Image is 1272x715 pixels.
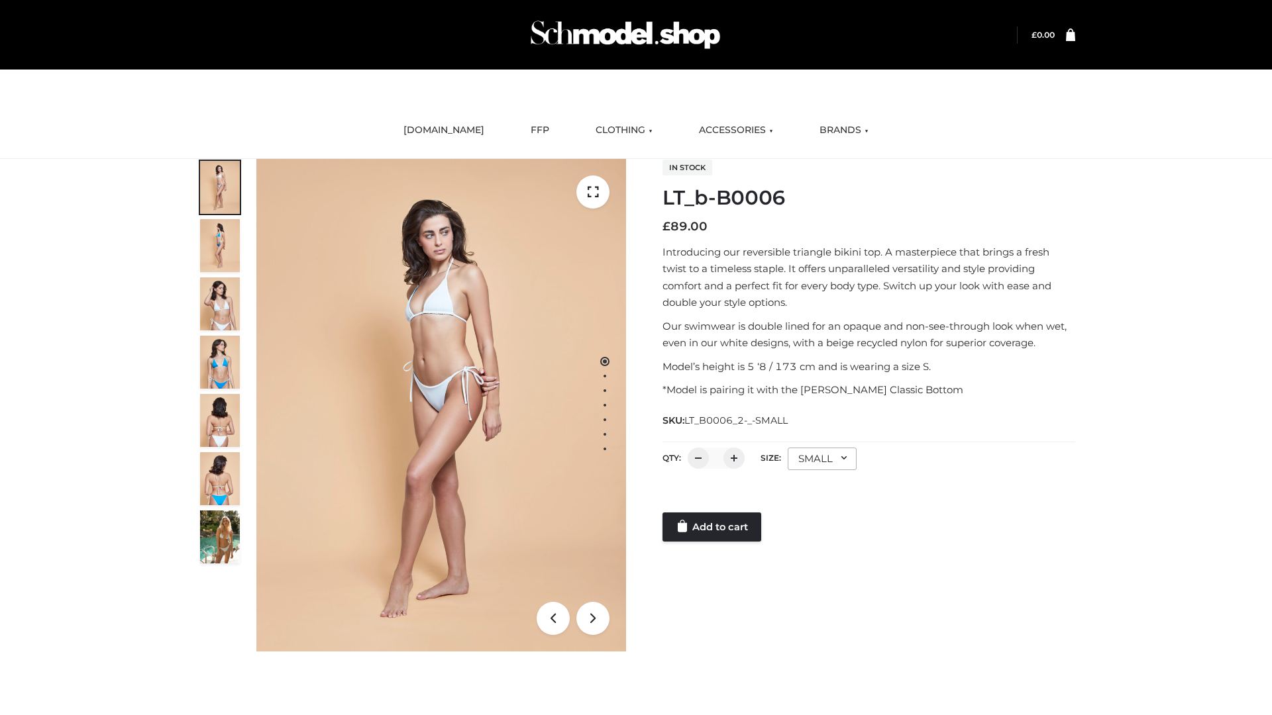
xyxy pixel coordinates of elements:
[662,381,1075,399] p: *Model is pairing it with the [PERSON_NAME] Classic Bottom
[810,116,878,145] a: BRANDS
[586,116,662,145] a: CLOTHING
[200,394,240,447] img: ArielClassicBikiniTop_CloudNine_AzureSky_OW114ECO_7-scaled.jpg
[200,452,240,505] img: ArielClassicBikiniTop_CloudNine_AzureSky_OW114ECO_8-scaled.jpg
[256,159,626,651] img: ArielClassicBikiniTop_CloudNine_AzureSky_OW114ECO_1
[662,219,708,234] bdi: 89.00
[662,358,1075,375] p: Model’s height is 5 ‘8 / 173 cm and is wearing a size S.
[200,336,240,389] img: ArielClassicBikiniTop_CloudNine_AzureSky_OW114ECO_4-scaled.jpg
[689,116,783,145] a: ACCESSORIES
[662,219,670,234] span: £
[662,453,681,463] label: QTY:
[662,318,1075,352] p: Our swimwear is double lined for an opaque and non-see-through look when wet, even in our white d...
[200,277,240,330] img: ArielClassicBikiniTop_CloudNine_AzureSky_OW114ECO_3-scaled.jpg
[761,453,781,463] label: Size:
[200,161,240,214] img: ArielClassicBikiniTop_CloudNine_AzureSky_OW114ECO_1-scaled.jpg
[526,9,725,61] img: Schmodel Admin 964
[200,510,240,563] img: Arieltop_CloudNine_AzureSky2.jpg
[662,186,1075,210] h1: LT_b-B0006
[662,412,789,428] span: SKU:
[1032,30,1055,40] a: £0.00
[662,244,1075,311] p: Introducing our reversible triangle bikini top. A masterpiece that brings a fresh twist to a time...
[200,219,240,272] img: ArielClassicBikiniTop_CloudNine_AzureSky_OW114ECO_2-scaled.jpg
[662,160,712,175] span: In stock
[1032,30,1037,40] span: £
[394,116,494,145] a: [DOMAIN_NAME]
[788,448,857,470] div: SMALL
[1032,30,1055,40] bdi: 0.00
[662,512,761,542] a: Add to cart
[521,116,559,145] a: FFP
[684,414,788,426] span: LT_B0006_2-_-SMALL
